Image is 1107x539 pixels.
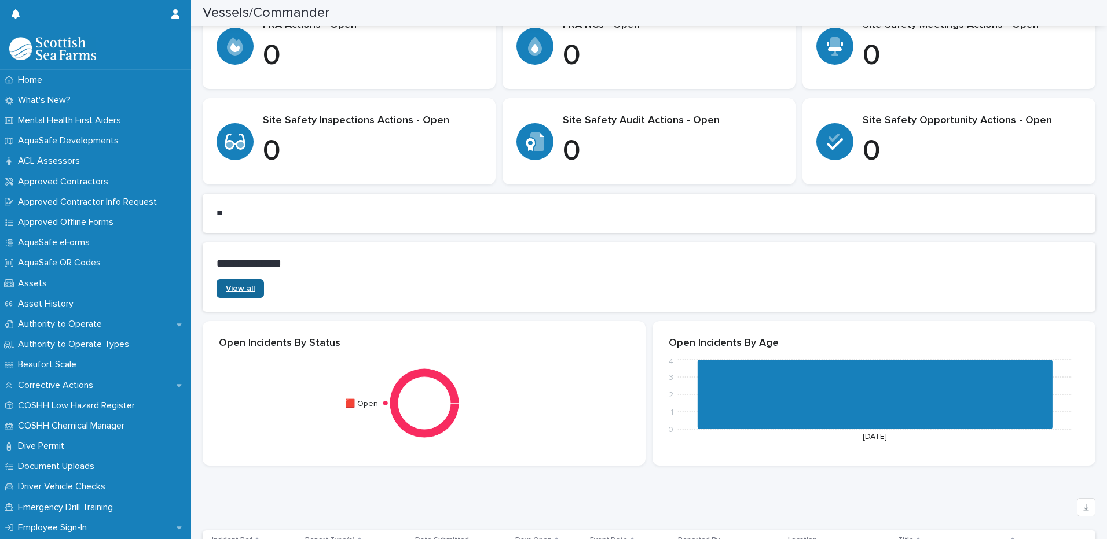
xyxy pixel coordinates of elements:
p: 0 [863,39,1082,73]
p: AquaSafe Developments [13,135,128,146]
p: 0 [263,39,482,73]
p: Authority to Operate [13,319,111,330]
p: Driver Vehicle Checks [13,481,115,492]
p: AquaSafe eForms [13,237,99,248]
p: 0 [263,134,482,169]
p: Approved Offline Forms [13,217,123,228]
p: Corrective Actions [13,380,102,391]
p: What's New? [13,95,80,106]
p: Site Safety Opportunity Actions - Open [863,115,1082,127]
p: 0 [563,134,782,169]
span: View all [226,285,255,293]
p: Site Safety Inspections Actions - Open [263,115,482,127]
p: Home [13,75,52,86]
tspan: 4 [668,358,673,366]
tspan: 1 [670,408,673,416]
tspan: 0 [668,426,673,434]
p: Dive Permit [13,441,74,452]
p: Document Uploads [13,461,104,472]
p: COSHH Chemical Manager [13,420,134,431]
p: Beaufort Scale [13,359,86,370]
p: Asset History [13,298,83,309]
tspan: 2 [669,391,673,399]
p: Mental Health First Aiders [13,115,130,126]
a: View all [217,279,264,298]
p: Site Safety Audit Actions - Open [563,115,782,127]
img: bPIBxiqnSb2ggTQWdOVV [9,37,96,60]
p: Emergency Drill Training [13,502,122,513]
p: AquaSafe QR Codes [13,257,110,268]
p: Employee Sign-In [13,522,96,533]
p: ACL Assessors [13,156,89,167]
p: Approved Contractors [13,176,118,187]
tspan: 3 [669,374,673,382]
p: 0 [563,39,782,73]
p: Open Incidents By Age [669,337,1079,350]
p: Approved Contractor Info Request [13,197,166,208]
p: 0 [863,134,1082,169]
p: Authority to Operate Types [13,339,138,350]
text: [DATE] [863,433,887,441]
p: COSHH Low Hazard Register [13,400,144,411]
p: Assets [13,278,56,289]
p: Open Incidents By Status [219,337,629,350]
h2: Vessels/Commander [203,5,329,21]
text: 🟥 Open [345,398,378,408]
